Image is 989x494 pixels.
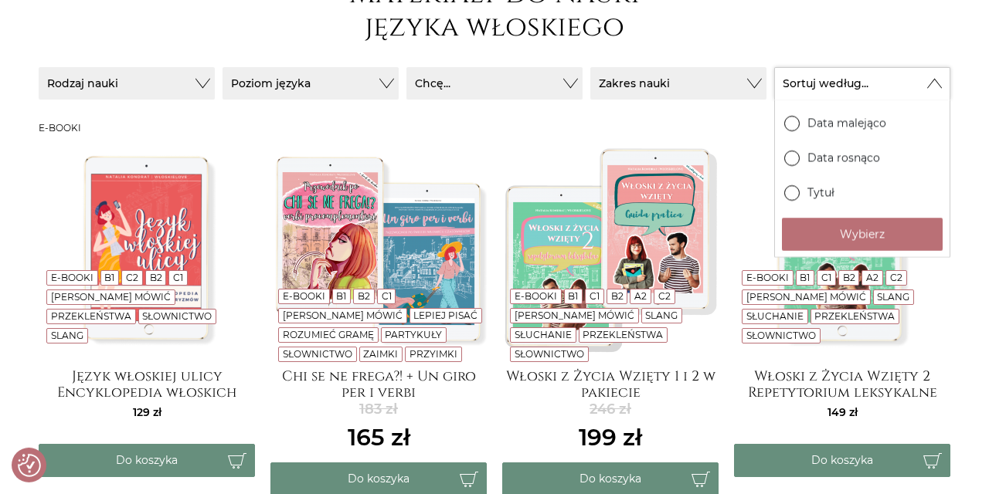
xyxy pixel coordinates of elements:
[348,420,410,455] ins: 165
[336,290,346,302] a: B1
[413,310,478,321] a: Lepiej pisać
[51,272,93,283] a: E-booki
[104,272,114,283] a: B1
[39,123,950,134] h3: E-booki
[223,67,399,100] button: Poziom języka
[579,420,642,455] ins: 199
[590,67,766,100] button: Zakres nauki
[515,348,584,360] a: Słownictwo
[890,272,902,283] a: C2
[775,140,950,175] label: Data rosnąco
[746,272,789,283] a: E-booki
[746,330,816,341] a: Słownictwo
[410,348,457,360] a: Przyimki
[173,272,183,283] a: C1
[283,348,352,360] a: Słownictwo
[775,106,950,140] label: Data malejąco
[814,310,895,322] a: Przekleństwa
[877,291,909,303] a: Slang
[774,100,950,258] div: Sortuj według...
[18,454,41,477] button: Preferencje co do zgód
[18,454,41,477] img: Revisit consent button
[515,290,557,302] a: E-booki
[283,290,325,302] a: E-booki
[821,272,831,283] a: C1
[39,67,215,100] button: Rodzaj nauki
[270,368,487,399] a: Chi se ne frega?! + Un giro per i verbi
[645,310,678,321] a: Slang
[611,290,624,302] a: B2
[746,310,804,322] a: Słuchanie
[800,272,810,283] a: B1
[283,310,403,321] a: [PERSON_NAME] mówić
[502,368,719,399] a: Włoski z Życia Wzięty 1 i 2 w pakiecie
[126,272,138,283] a: C2
[866,272,879,283] a: A2
[583,329,663,340] a: Przekleństwa
[150,272,162,283] a: B2
[734,368,950,399] a: Włoski z Życia Wzięty 2 Repetytorium leksykalne
[133,405,161,419] span: 129
[363,348,398,360] a: Zaimki
[634,290,647,302] a: A2
[385,329,442,340] a: Partykuły
[39,368,255,399] a: Język włoskiej ulicy Encyklopedia włoskich wulgaryzmów
[579,399,642,420] del: 246
[734,444,950,477] button: Do koszyka
[568,290,578,302] a: B1
[382,290,392,302] a: C1
[658,290,671,302] a: C2
[283,329,374,340] a: Rozumieć gramę
[782,218,943,251] button: Wybierz
[51,291,171,303] a: [PERSON_NAME] mówić
[515,310,634,321] a: [PERSON_NAME] mówić
[775,175,950,210] label: Tytuł
[515,329,572,340] a: Słuchanie
[746,291,866,303] a: [PERSON_NAME] mówić
[142,310,212,322] a: Słownictwo
[51,330,83,341] a: Slang
[828,405,858,419] span: 149
[358,290,370,302] a: B2
[843,272,855,283] a: B2
[348,399,410,420] del: 183
[39,444,255,477] button: Do koszyka
[406,67,583,100] button: Chcę...
[774,67,950,100] button: Sortuj według...
[590,290,600,302] a: C1
[51,310,131,322] a: Przekleństwa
